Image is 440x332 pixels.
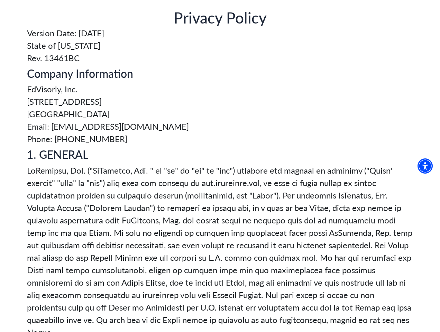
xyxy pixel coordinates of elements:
[418,158,433,174] div: Accessibility Menu
[27,120,413,132] span: Email: [EMAIL_ADDRESS][DOMAIN_NAME]
[27,95,413,108] span: [STREET_ADDRESS]
[27,39,413,52] span: State of [US_STATE]
[27,132,413,145] span: Phone: [PHONE_NUMBER]
[27,67,413,80] h5: Company Information
[27,8,413,27] h3: Privacy Policy
[27,108,413,120] span: [GEOGRAPHIC_DATA]
[27,83,413,95] span: EdVisorly, Inc.
[27,148,413,161] h5: 1. GENERAL
[27,27,413,39] span: Version Date: [DATE]
[27,52,413,64] span: Rev. 13461BC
